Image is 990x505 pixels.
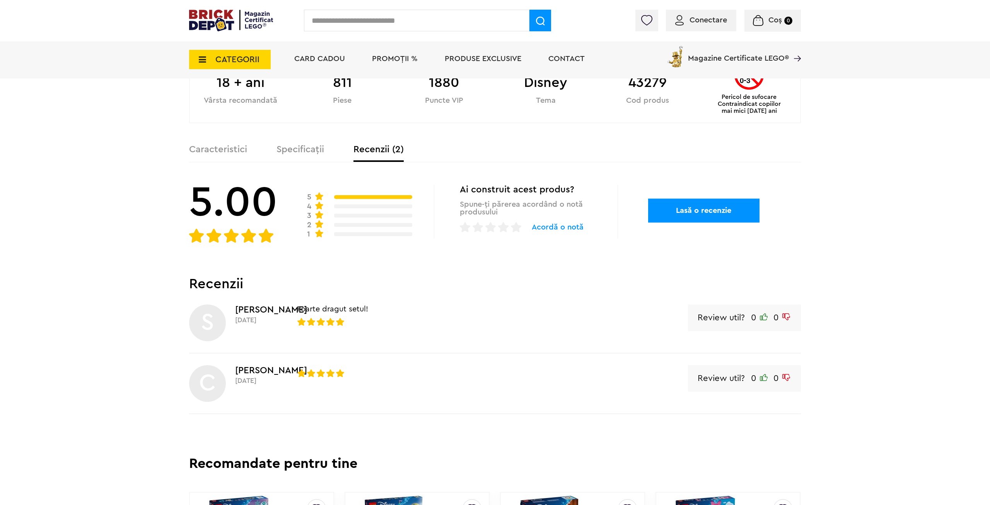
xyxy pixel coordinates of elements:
a: Conectare [675,16,727,24]
h2: [PERSON_NAME] [235,365,285,385]
label: Specificații [277,145,324,154]
h2: [PERSON_NAME] [235,304,285,324]
a: Acordă o notă [460,222,589,238]
span: Acordă o notă [532,222,584,232]
img: Star.svg [241,229,256,243]
p: [DATE] [235,376,285,385]
img: Star.svg [297,318,306,326]
h3: Recenzii [189,275,801,292]
img: Star.svg [307,369,315,377]
small: 3 [307,211,312,220]
img: Star.svg [315,192,323,200]
div: Review util? [698,374,745,383]
img: Star.svg [336,369,344,377]
span: Magazine Certificate LEGO® [688,44,789,62]
img: Star.svg [224,229,239,243]
img: Star.svg [259,229,273,243]
div: S [189,304,226,341]
img: Star.svg [315,230,323,237]
label: Caracteristici [189,145,247,154]
div: C [189,365,226,402]
img: Star.svg [317,369,325,377]
a: PROMOȚII % [372,55,418,63]
a: Lasă o recenzie [676,207,731,214]
img: Star.svg [315,211,323,219]
p: [DATE] [235,316,285,324]
p: 0 [773,374,779,383]
img: Dislike [782,374,790,381]
b: 43279 [597,72,698,93]
img: Like [760,313,768,320]
h2: Ai construit acest produs? [460,185,589,194]
div: Puncte VIP [393,97,495,104]
span: Conectare [690,16,727,24]
a: Contact [548,55,585,63]
a: Card Cadou [294,55,345,63]
p: 0 [751,374,756,383]
span: CATEGORII [215,55,259,64]
img: Star.svg [336,318,344,326]
div: Vârsta recomandată [190,97,292,104]
img: Star.svg [189,229,204,243]
a: Magazine Certificate LEGO® [789,44,801,52]
div: Review util? [698,313,745,322]
small: 5 [307,192,312,202]
b: 811 [292,72,393,93]
small: 0 [784,17,792,25]
p: 0 [751,313,756,322]
b: Disney [495,72,597,93]
label: Recenzii (2) [353,145,404,154]
img: Star.svg [326,369,335,377]
small: 4 [307,202,312,211]
span: Coș [768,16,782,24]
div: Tema [495,97,597,104]
small: 2 [307,220,312,230]
b: 18 + ani [190,72,292,93]
img: Star.svg [315,202,323,209]
img: Like [760,374,768,381]
img: Star.svg [317,318,325,326]
a: Produse exclusive [445,55,521,63]
h2: 5.00 [189,181,278,224]
div: Cod produs [597,97,698,104]
small: 1 [307,230,312,239]
img: Star.svg [207,229,221,243]
div: Pericol de sufocare Contraindicat copiilor mai mici [DATE] ani [713,60,785,114]
span: Spune-ți părerea acordând o notă produsului [460,201,589,216]
div: Foarte dragut setul! [297,304,368,314]
img: Star.svg [307,318,315,326]
img: Star.svg [297,369,306,377]
b: 1880 [393,72,495,93]
h3: Recomandate pentru tine [189,457,801,471]
p: 0 [773,313,779,322]
img: Dislike [782,313,790,320]
div: Piese [292,97,393,104]
img: Star.svg [315,220,323,228]
img: Star.svg [326,318,335,326]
